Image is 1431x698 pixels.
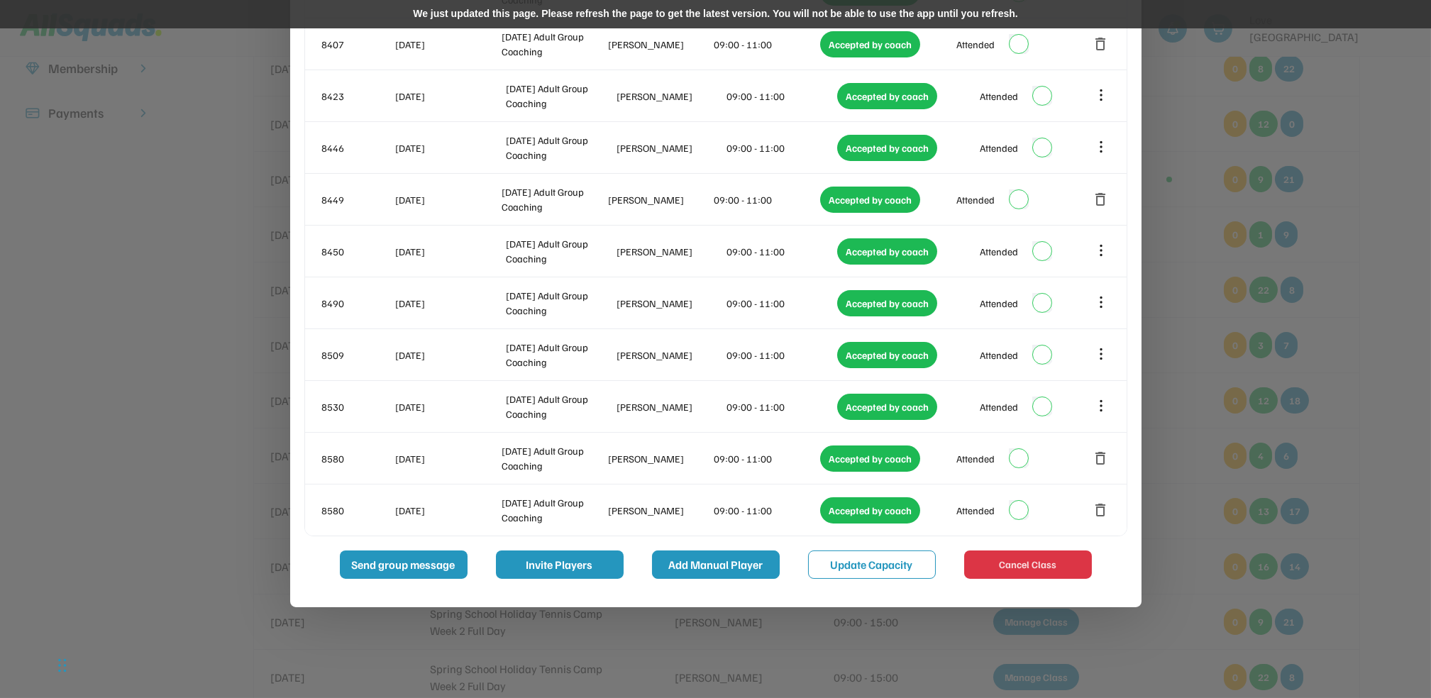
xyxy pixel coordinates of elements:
[837,290,937,316] div: Accepted by coach
[617,140,724,155] div: [PERSON_NAME]
[506,133,614,162] div: [DATE] Adult Group Coaching
[502,29,605,59] div: [DATE] Adult Group Coaching
[956,37,995,52] div: Attended
[820,445,920,472] div: Accepted by coach
[714,37,818,52] div: 09:00 - 11:00
[820,31,920,57] div: Accepted by coach
[502,184,605,214] div: [DATE] Adult Group Coaching
[820,497,920,523] div: Accepted by coach
[396,399,504,414] div: [DATE]
[714,451,818,466] div: 09:00 - 11:00
[617,399,724,414] div: [PERSON_NAME]
[322,348,393,362] div: 8509
[506,340,614,370] div: [DATE] Adult Group Coaching
[617,244,724,259] div: [PERSON_NAME]
[727,244,835,259] div: 09:00 - 11:00
[608,192,712,207] div: [PERSON_NAME]
[496,550,624,579] button: Invite Players
[837,135,937,161] div: Accepted by coach
[396,192,499,207] div: [DATE]
[322,89,393,104] div: 8423
[837,342,937,368] div: Accepted by coach
[396,348,504,362] div: [DATE]
[322,140,393,155] div: 8446
[322,451,393,466] div: 8580
[396,451,499,466] div: [DATE]
[980,296,1018,311] div: Attended
[502,443,605,473] div: [DATE] Adult Group Coaching
[956,192,995,207] div: Attended
[322,192,393,207] div: 8449
[617,296,724,311] div: [PERSON_NAME]
[322,399,393,414] div: 8530
[980,89,1018,104] div: Attended
[727,399,835,414] div: 09:00 - 11:00
[1093,502,1110,519] button: delete
[322,296,393,311] div: 8490
[396,140,504,155] div: [DATE]
[820,187,920,213] div: Accepted by coach
[980,140,1018,155] div: Attended
[980,399,1018,414] div: Attended
[727,348,835,362] div: 09:00 - 11:00
[727,89,835,104] div: 09:00 - 11:00
[340,550,468,579] button: Send group message
[608,503,712,518] div: [PERSON_NAME]
[980,348,1018,362] div: Attended
[506,392,614,421] div: [DATE] Adult Group Coaching
[727,296,835,311] div: 09:00 - 11:00
[608,451,712,466] div: [PERSON_NAME]
[837,83,937,109] div: Accepted by coach
[396,37,499,52] div: [DATE]
[652,550,780,579] button: Add Manual Player
[506,236,614,266] div: [DATE] Adult Group Coaching
[396,89,504,104] div: [DATE]
[506,288,614,318] div: [DATE] Adult Group Coaching
[980,244,1018,259] div: Attended
[727,140,835,155] div: 09:00 - 11:00
[837,394,937,420] div: Accepted by coach
[506,81,614,111] div: [DATE] Adult Group Coaching
[617,89,724,104] div: [PERSON_NAME]
[502,495,605,525] div: [DATE] Adult Group Coaching
[322,503,393,518] div: 8580
[608,37,712,52] div: [PERSON_NAME]
[396,244,504,259] div: [DATE]
[396,296,504,311] div: [DATE]
[322,37,393,52] div: 8407
[956,503,995,518] div: Attended
[837,238,937,265] div: Accepted by coach
[714,192,818,207] div: 09:00 - 11:00
[322,244,393,259] div: 8450
[1093,191,1110,208] button: delete
[396,503,499,518] div: [DATE]
[1093,35,1110,52] button: delete
[1093,450,1110,467] button: delete
[956,451,995,466] div: Attended
[617,348,724,362] div: [PERSON_NAME]
[964,550,1092,579] button: Cancel Class
[714,503,818,518] div: 09:00 - 11:00
[808,550,936,579] button: Update Capacity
